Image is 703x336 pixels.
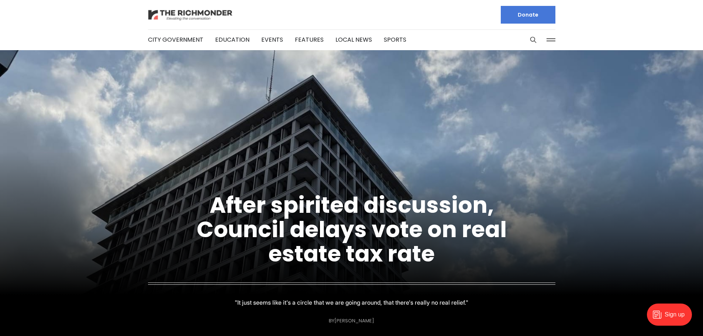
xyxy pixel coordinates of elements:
a: After spirited discussion, Council delays vote on real estate tax rate [197,190,507,269]
a: Features [295,35,324,44]
a: Donate [501,6,555,24]
iframe: portal-trigger [641,300,703,336]
a: Sports [384,35,406,44]
a: Local News [335,35,372,44]
button: Search this site [528,34,539,45]
a: City Government [148,35,203,44]
a: Education [215,35,249,44]
a: [PERSON_NAME] [334,317,374,324]
img: The Richmonder [148,8,233,21]
p: "It just seems like it's a circle that we are going around, that there's really no real relief." [235,297,468,308]
div: By [329,318,374,323]
a: Events [261,35,283,44]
